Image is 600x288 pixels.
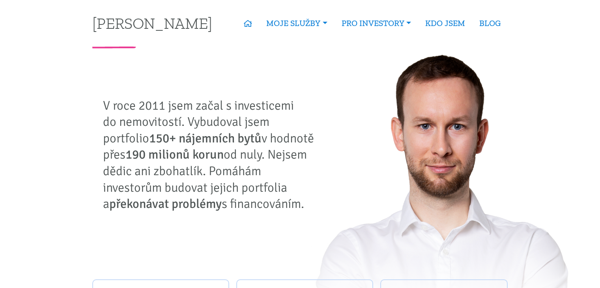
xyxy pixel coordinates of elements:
a: [PERSON_NAME] [92,15,212,31]
p: V roce 2011 jsem začal s investicemi do nemovitostí. Vybudoval jsem portfolio v hodnotě přes od n... [103,97,320,212]
a: KDO JSEM [418,14,472,32]
a: BLOG [472,14,508,32]
strong: 150+ nájemních bytů [149,131,262,146]
strong: 190 milionů korun [125,147,224,162]
a: PRO INVESTORY [335,14,418,32]
strong: překonávat problémy [109,196,222,211]
a: MOJE SLUŽBY [259,14,334,32]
